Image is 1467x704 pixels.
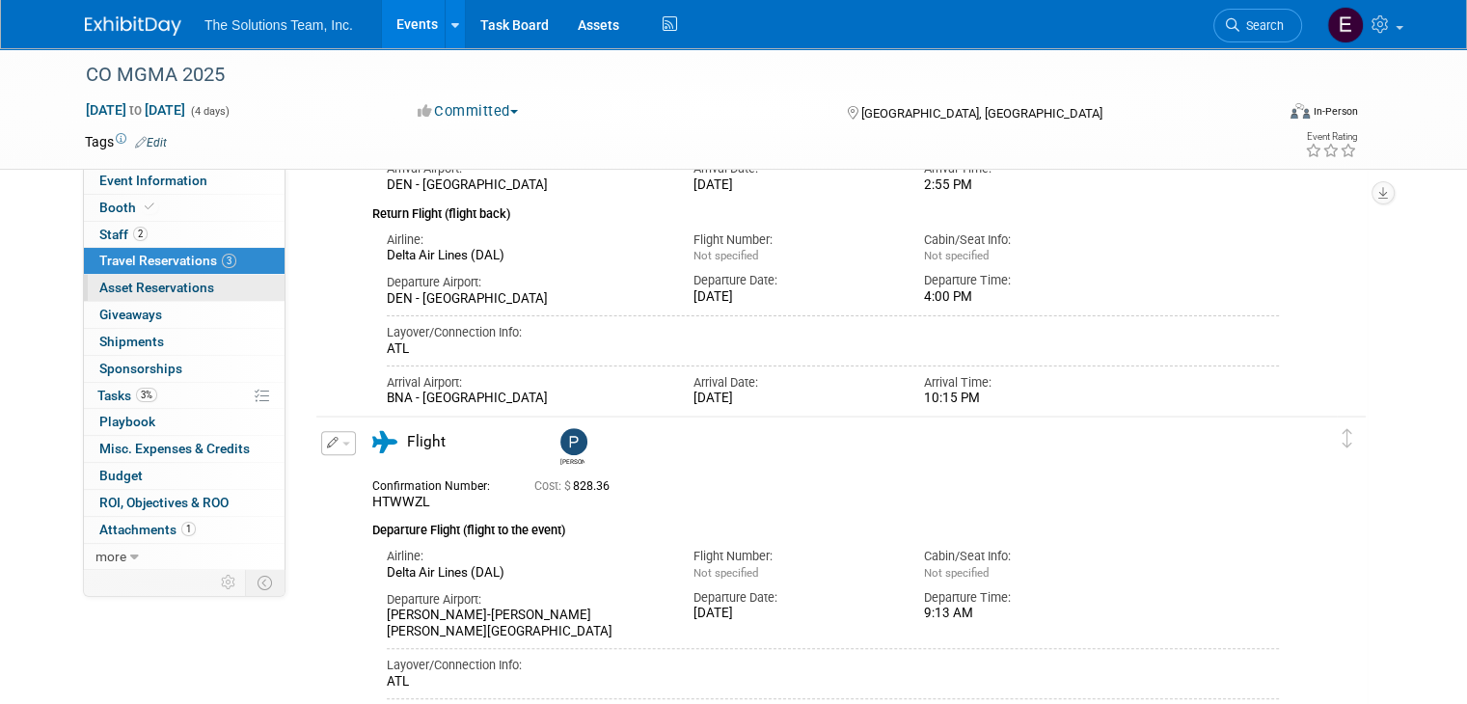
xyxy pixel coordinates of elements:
div: 9:13 AM [924,606,1126,622]
span: Sponsorships [99,361,182,376]
a: Event Information [84,168,285,194]
span: 3% [136,388,157,402]
div: Layover/Connection Info: [387,657,1279,674]
div: Departure Date: [693,272,895,289]
div: Return Flight (flight back) [372,194,1279,224]
span: ROI, Objectives & ROO [99,495,229,510]
div: 10:15 PM [924,391,1126,407]
a: Playbook [84,409,285,435]
div: Event Format [1170,100,1358,129]
div: Confirmation Number: [372,474,505,494]
span: Booth [99,200,158,215]
div: DEN - [GEOGRAPHIC_DATA] [387,291,665,308]
div: 4:00 PM [924,289,1126,306]
span: more [95,549,126,564]
span: 828.36 [534,479,617,493]
span: Search [1239,18,1284,33]
i: Booth reservation complete [145,202,154,212]
span: Flight [407,433,446,450]
div: Flight Number: [693,548,895,565]
img: ExhibitDay [85,16,181,36]
div: Event Rating [1305,132,1357,142]
span: HTWWZL [372,494,430,509]
span: Event Information [99,173,207,188]
span: Misc. Expenses & Credits [99,441,250,456]
span: Playbook [99,414,155,429]
div: Arrival Date: [693,374,895,392]
span: 3 [222,254,236,268]
div: Paxton Payton [560,455,584,466]
span: (4 days) [189,105,230,118]
span: [GEOGRAPHIC_DATA], [GEOGRAPHIC_DATA] [861,106,1102,121]
span: Not specified [693,249,758,262]
a: Asset Reservations [84,275,285,301]
span: Not specified [924,566,989,580]
span: Asset Reservations [99,280,214,295]
a: Edit [135,136,167,149]
span: Not specified [924,249,989,262]
button: Committed [411,101,526,122]
div: [PERSON_NAME]-[PERSON_NAME] [PERSON_NAME][GEOGRAPHIC_DATA] [387,608,665,640]
div: Departure Airport: [387,274,665,291]
a: Attachments1 [84,517,285,543]
div: ATL [387,341,1279,358]
span: Tasks [97,388,157,403]
div: Departure Airport: [387,591,665,609]
span: Cost: $ [534,479,573,493]
a: Giveaways [84,302,285,328]
div: Cabin/Seat Info: [924,231,1126,249]
div: 2:55 PM [924,177,1126,194]
td: Toggle Event Tabs [246,570,285,595]
div: DEN - [GEOGRAPHIC_DATA] [387,177,665,194]
img: Format-Inperson.png [1290,103,1310,119]
span: Giveaways [99,307,162,322]
span: 2 [133,227,148,241]
td: Tags [85,132,167,151]
span: to [126,102,145,118]
i: Flight [372,431,397,453]
div: Delta Air Lines (DAL) [387,565,665,582]
span: Budget [99,468,143,483]
div: Cabin/Seat Info: [924,548,1126,565]
span: Travel Reservations [99,253,236,268]
div: ATL [387,674,1279,690]
a: Search [1213,9,1302,42]
div: CO MGMA 2025 [79,58,1250,93]
div: Arrival Airport: [387,374,665,392]
span: Not specified [693,566,758,580]
span: Attachments [99,522,196,537]
span: [DATE] [DATE] [85,101,186,119]
div: [DATE] [693,289,895,306]
div: Airline: [387,548,665,565]
div: Departure Time: [924,272,1126,289]
i: Click and drag to move item [1343,429,1352,448]
div: [DATE] [693,177,895,194]
div: Paxton Payton [556,428,589,466]
a: Sponsorships [84,356,285,382]
div: Arrival Time: [924,374,1126,392]
a: ROI, Objectives & ROO [84,490,285,516]
div: [DATE] [693,606,895,622]
a: Misc. Expenses & Credits [84,436,285,462]
a: Shipments [84,329,285,355]
div: Delta Air Lines (DAL) [387,248,665,264]
a: Travel Reservations3 [84,248,285,274]
a: Staff2 [84,222,285,248]
div: Departure Flight (flight to the event) [372,511,1279,540]
a: Tasks3% [84,383,285,409]
a: more [84,544,285,570]
div: Departure Time: [924,589,1126,607]
td: Personalize Event Tab Strip [212,570,246,595]
span: Shipments [99,334,164,349]
div: Airline: [387,231,665,249]
div: In-Person [1313,104,1358,119]
a: Booth [84,195,285,221]
span: Staff [99,227,148,242]
div: Flight Number: [693,231,895,249]
div: BNA - [GEOGRAPHIC_DATA] [387,391,665,407]
span: The Solutions Team, Inc. [204,17,353,33]
img: Eli Gooden [1327,7,1364,43]
span: 1 [181,522,196,536]
img: Paxton Payton [560,428,587,455]
div: Layover/Connection Info: [387,324,1279,341]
